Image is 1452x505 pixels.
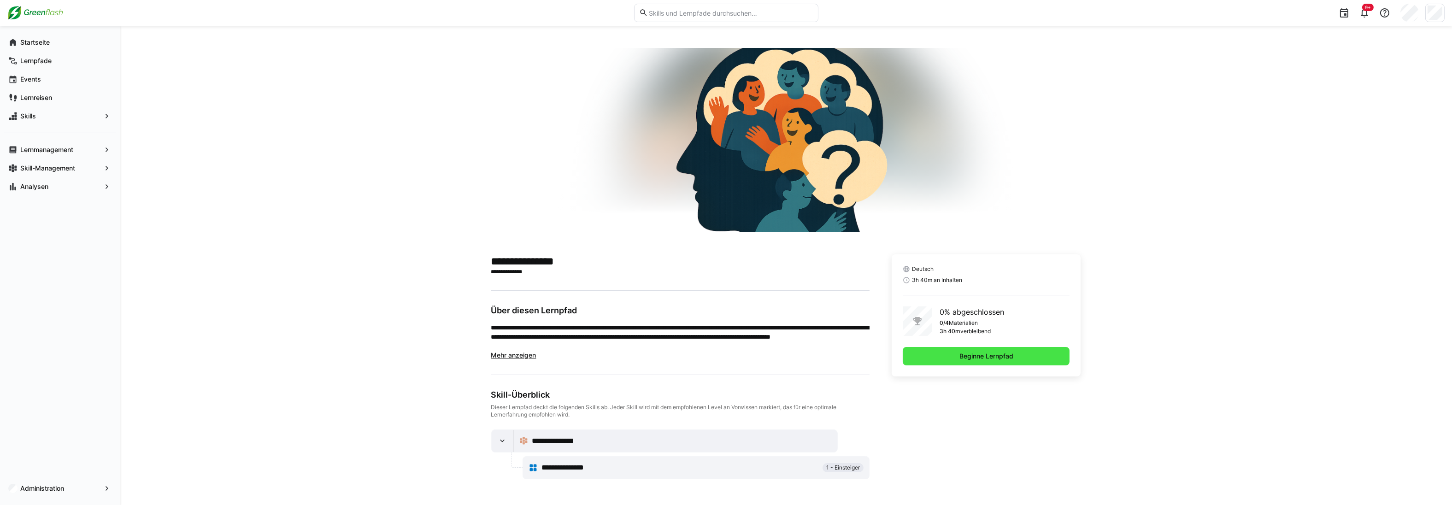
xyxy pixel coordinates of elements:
p: 3h 40m [940,328,960,335]
div: Dieser Lernpfad deckt die folgenden Skills ab. Jeder Skill wird mit dem empfohlenen Level an Vorw... [491,404,870,418]
button: Beginne Lernpfad [903,347,1070,365]
span: Mehr anzeigen [491,351,536,359]
input: Skills und Lernpfade durchsuchen… [648,9,813,17]
p: 0/4 [940,319,949,327]
span: Beginne Lernpfad [958,352,1015,361]
span: Deutsch [912,265,934,273]
span: 9+ [1365,5,1371,10]
h3: Über diesen Lernpfad [491,305,870,316]
p: Materialien [949,319,978,327]
p: 0% abgeschlossen [940,306,1004,317]
span: 1 - Einsteiger [826,464,860,471]
p: verbleibend [960,328,991,335]
div: Skill-Überblick [491,390,870,400]
span: 3h 40m an Inhalten [912,276,962,284]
